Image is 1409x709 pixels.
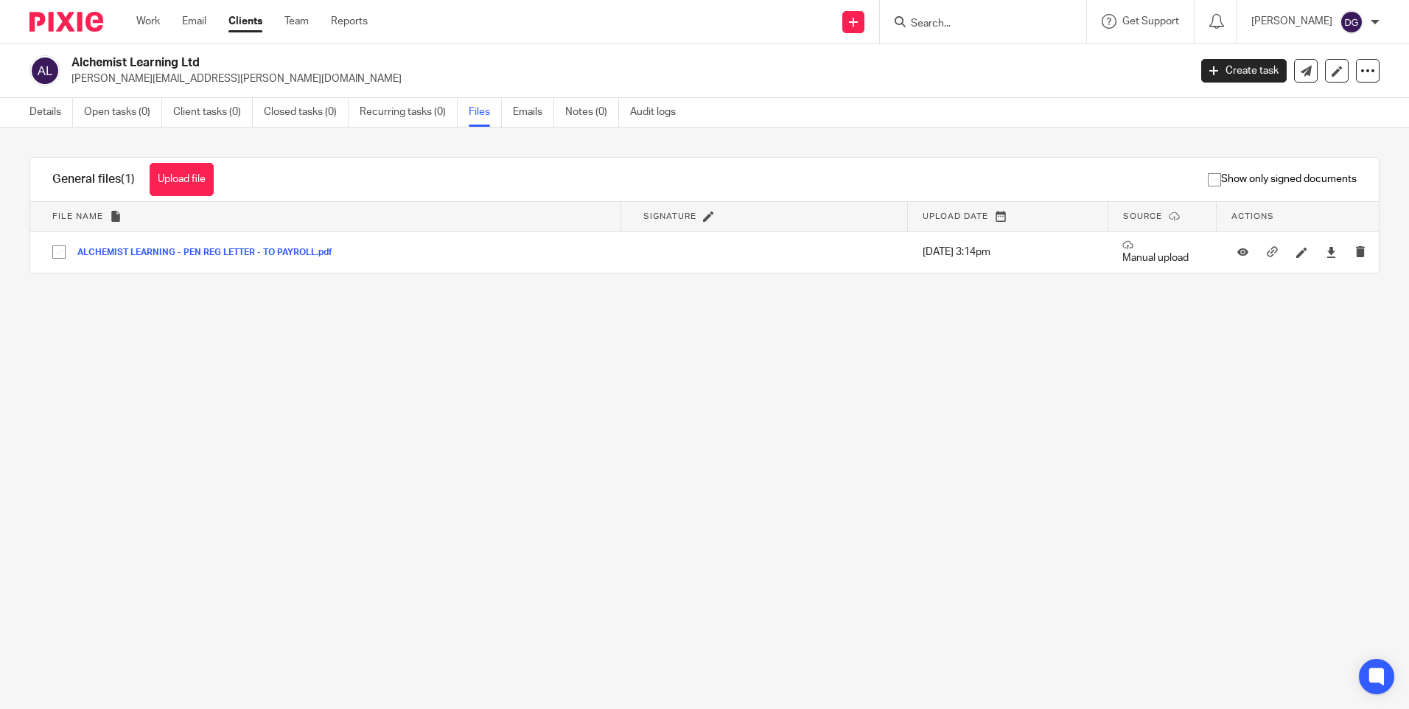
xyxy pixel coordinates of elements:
span: Show only signed documents [1208,172,1357,186]
span: Get Support [1122,16,1179,27]
h2: Alchemist Learning Ltd [71,55,957,71]
p: [PERSON_NAME] [1251,14,1332,29]
img: svg%3E [29,55,60,86]
img: Pixie [29,12,103,32]
a: Closed tasks (0) [264,98,349,127]
a: Team [284,14,309,29]
span: Source [1123,212,1162,220]
a: Clients [228,14,262,29]
a: Open tasks (0) [84,98,162,127]
a: Create task [1201,59,1287,83]
p: [DATE] 3:14pm [923,245,1094,259]
a: Download [1326,245,1337,259]
a: Work [136,14,160,29]
span: Signature [643,212,696,220]
span: File name [52,212,103,220]
span: (1) [121,173,135,185]
a: Emails [513,98,554,127]
a: Audit logs [630,98,687,127]
a: Reports [331,14,368,29]
a: Email [182,14,206,29]
a: Notes (0) [565,98,619,127]
a: Client tasks (0) [173,98,253,127]
span: Upload date [923,212,988,220]
button: ALCHEMIST LEARNING - PEN REG LETTER - TO PAYROLL.pdf [77,248,343,258]
button: Upload file [150,163,214,196]
p: [PERSON_NAME][EMAIL_ADDRESS][PERSON_NAME][DOMAIN_NAME] [71,71,1179,86]
span: Actions [1231,212,1274,220]
input: Select [45,238,73,266]
a: Files [469,98,502,127]
img: svg%3E [1340,10,1363,34]
h1: General files [52,172,135,187]
input: Search [909,18,1042,31]
a: Recurring tasks (0) [360,98,458,127]
a: Details [29,98,73,127]
p: Manual upload [1122,240,1202,265]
